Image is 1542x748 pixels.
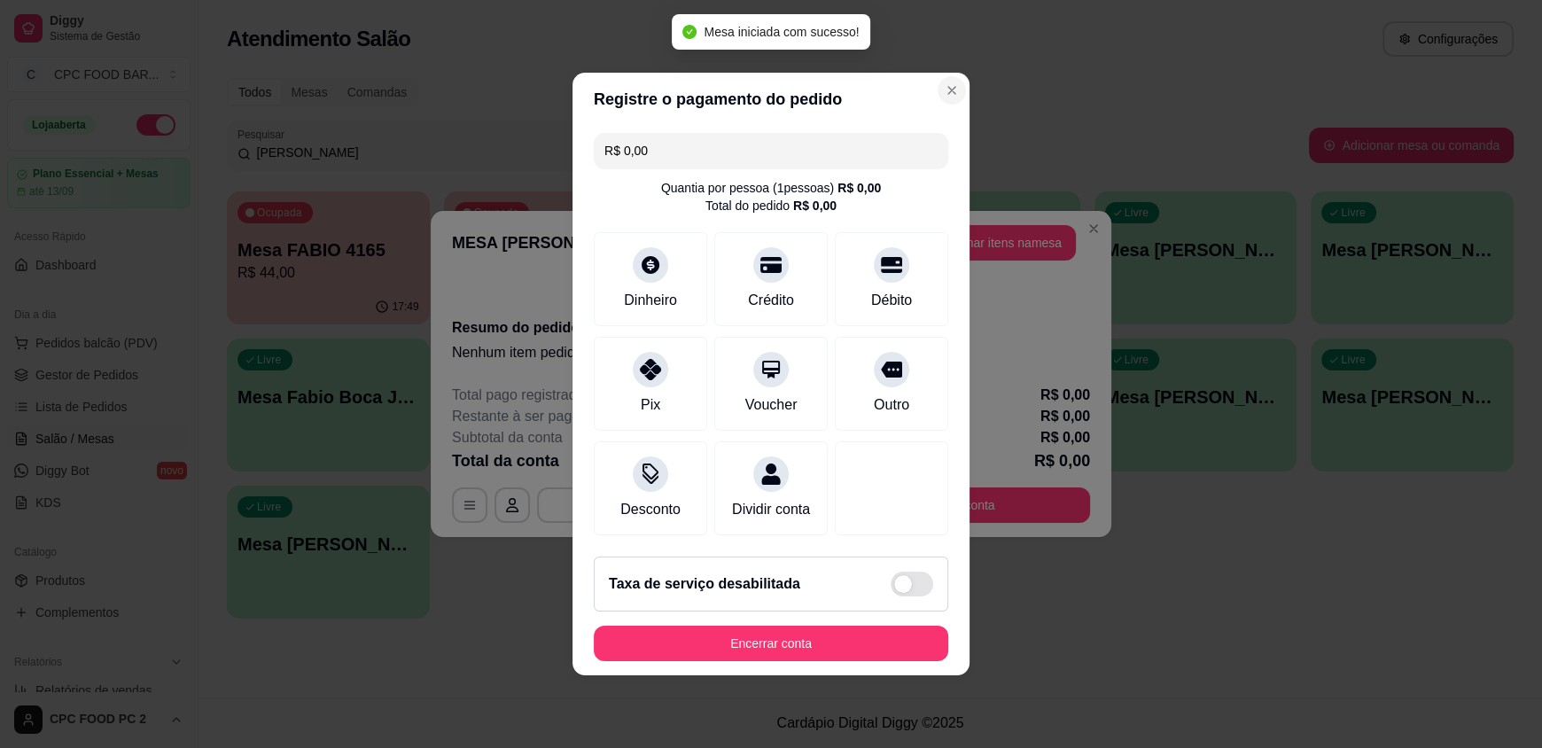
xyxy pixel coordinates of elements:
div: Voucher [745,394,798,416]
span: Mesa iniciada com sucesso! [704,25,859,39]
button: Encerrar conta [594,626,948,661]
div: Total do pedido [705,197,837,214]
div: Pix [641,394,660,416]
input: Ex.: hambúrguer de cordeiro [604,133,938,168]
div: R$ 0,00 [793,197,837,214]
h2: Taxa de serviço desabilitada [609,573,800,595]
div: R$ 0,00 [837,179,881,197]
div: Desconto [620,499,681,520]
button: Close [938,76,966,105]
div: Crédito [748,290,794,311]
span: check-circle [682,25,697,39]
div: Outro [874,394,909,416]
div: Dividir conta [732,499,810,520]
div: Quantia por pessoa ( 1 pessoas) [661,179,881,197]
div: Débito [871,290,912,311]
div: Dinheiro [624,290,677,311]
header: Registre o pagamento do pedido [572,73,970,126]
